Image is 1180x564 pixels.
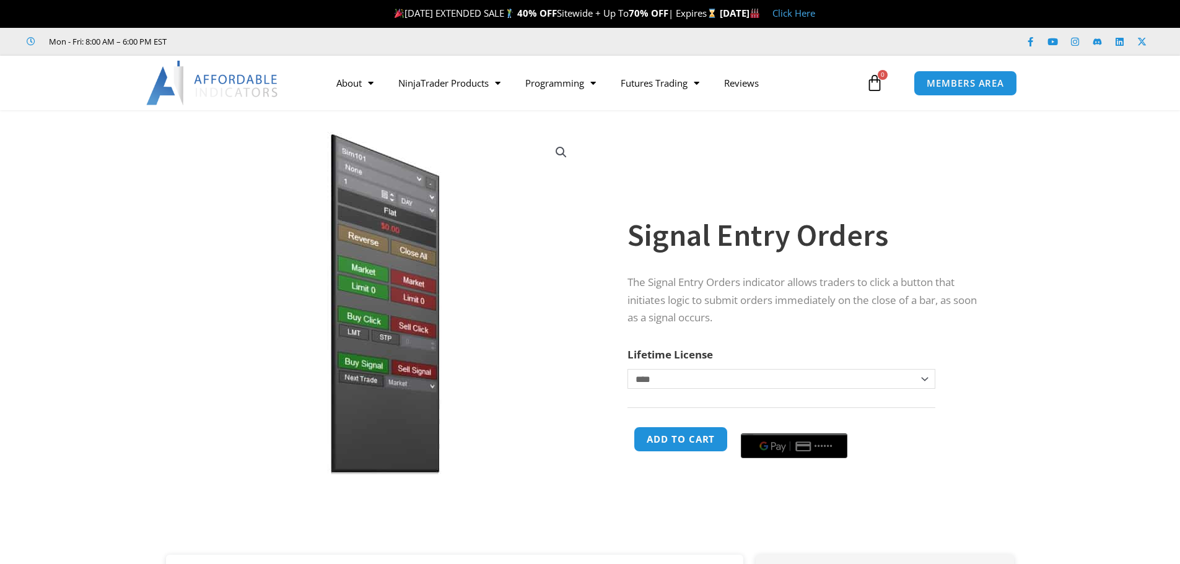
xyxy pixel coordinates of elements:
[391,7,720,19] span: [DATE] EXTENDED SALE Sitewide + Up To | Expires
[517,7,557,19] strong: 40% OFF
[707,9,717,18] img: ⌛
[914,71,1017,96] a: MEMBERS AREA
[634,427,728,452] button: Add to cart
[550,141,572,163] a: View full-screen image gallery
[608,69,712,97] a: Futures Trading
[386,69,513,97] a: NinjaTrader Products
[184,35,370,48] iframe: Customer reviews powered by Trustpilot
[46,34,167,49] span: Mon - Fri: 8:00 AM – 6:00 PM EST
[712,69,771,97] a: Reviews
[627,347,713,362] label: Lifetime License
[750,9,759,18] img: 🏭
[878,70,888,80] span: 0
[847,65,902,101] a: 0
[324,69,386,97] a: About
[505,9,514,18] img: 🏌️‍♂️
[183,132,582,474] img: SignalEntryOrders | Affordable Indicators – NinjaTrader
[627,274,989,328] p: The Signal Entry Orders indicator allows traders to click a button that initiates logic to submit...
[741,433,847,458] button: Buy with GPay
[927,79,1004,88] span: MEMBERS AREA
[324,69,863,97] nav: Menu
[513,69,608,97] a: Programming
[815,442,833,451] text: ••••••
[772,7,815,19] a: Click Here
[720,7,760,19] strong: [DATE]
[738,425,850,426] iframe: Secure payment input frame
[629,7,668,19] strong: 70% OFF
[146,61,279,105] img: LogoAI | Affordable Indicators – NinjaTrader
[395,9,404,18] img: 🎉
[627,214,989,257] h1: Signal Entry Orders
